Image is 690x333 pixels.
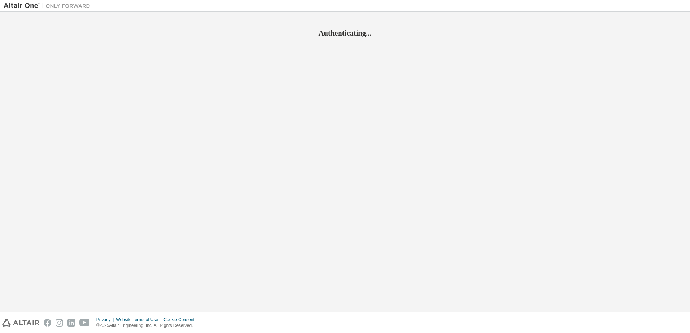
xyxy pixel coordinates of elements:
img: altair_logo.svg [2,319,39,327]
img: Altair One [4,2,94,9]
div: Cookie Consent [163,317,198,323]
img: facebook.svg [44,319,51,327]
img: linkedin.svg [67,319,75,327]
h2: Authenticating... [4,28,686,38]
img: youtube.svg [79,319,90,327]
p: © 2025 Altair Engineering, Inc. All Rights Reserved. [96,323,199,329]
img: instagram.svg [56,319,63,327]
div: Website Terms of Use [116,317,163,323]
div: Privacy [96,317,116,323]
